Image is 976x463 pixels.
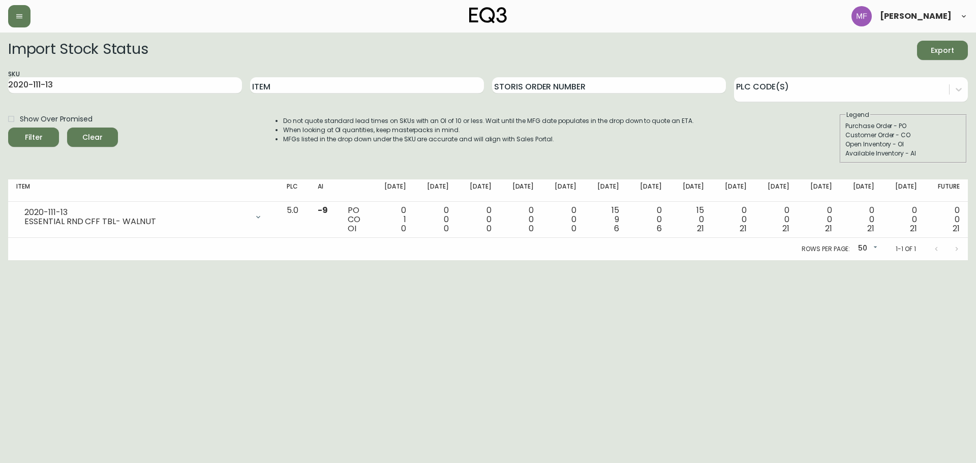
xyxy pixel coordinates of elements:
span: 6 [614,223,619,234]
span: 0 [444,223,449,234]
img: logo [469,7,507,23]
div: 0 0 [891,206,917,233]
th: [DATE] [585,179,627,202]
div: 0 0 [550,206,576,233]
th: [DATE] [500,179,542,202]
h2: Import Stock Status [8,41,148,60]
span: 21 [782,223,789,234]
th: [DATE] [372,179,414,202]
span: 21 [867,223,874,234]
div: 2020-111-13ESSENTIAL RND CFF TBL- WALNUT [16,206,270,228]
th: PLC [279,179,310,202]
span: Show Over Promised [20,114,93,125]
button: Export [917,41,968,60]
th: [DATE] [542,179,585,202]
div: 0 0 [848,206,875,233]
span: 21 [825,223,832,234]
div: Purchase Order - PO [845,121,961,131]
div: 0 0 [635,206,662,233]
th: [DATE] [882,179,925,202]
span: OI [348,223,356,234]
span: -9 [318,204,328,216]
th: [DATE] [755,179,798,202]
th: [DATE] [670,179,713,202]
div: 2020-111-13 [24,208,248,217]
img: 5fd4d8da6c6af95d0810e1fe9eb9239f [851,6,872,26]
div: 0 0 [806,206,832,233]
button: Filter [8,128,59,147]
div: 15 0 [678,206,705,233]
span: 0 [486,223,492,234]
span: 0 [571,223,576,234]
li: Do not quote standard lead times on SKUs with an OI of 10 or less. Wait until the MFG date popula... [283,116,694,126]
div: Filter [25,131,43,144]
div: 0 0 [422,206,449,233]
div: 0 1 [380,206,406,233]
span: Clear [75,131,110,144]
th: Item [8,179,279,202]
th: AI [310,179,339,202]
span: 21 [740,223,747,234]
div: 0 0 [508,206,534,233]
span: 21 [953,223,960,234]
th: [DATE] [798,179,840,202]
div: 0 0 [465,206,492,233]
div: Open Inventory - OI [845,140,961,149]
legend: Legend [845,110,870,119]
p: 1-1 of 1 [896,244,916,254]
div: 50 [854,240,879,257]
th: [DATE] [627,179,670,202]
span: 21 [697,223,704,234]
div: PO CO [348,206,364,233]
span: [PERSON_NAME] [880,12,952,20]
td: 5.0 [279,202,310,238]
div: 15 9 [593,206,619,233]
th: [DATE] [457,179,500,202]
th: Future [925,179,968,202]
div: 0 0 [720,206,747,233]
div: 0 0 [763,206,789,233]
div: ESSENTIAL RND CFF TBL- WALNUT [24,217,248,226]
div: Customer Order - CO [845,131,961,140]
li: When looking at OI quantities, keep masterpacks in mind. [283,126,694,135]
div: 0 0 [933,206,960,233]
span: 0 [529,223,534,234]
th: [DATE] [712,179,755,202]
button: Clear [67,128,118,147]
span: 6 [657,223,662,234]
th: [DATE] [840,179,883,202]
span: Export [925,44,960,57]
th: [DATE] [414,179,457,202]
div: Available Inventory - AI [845,149,961,158]
p: Rows per page: [802,244,850,254]
span: 0 [401,223,406,234]
span: 21 [910,223,917,234]
li: MFGs listed in the drop down under the SKU are accurate and will align with Sales Portal. [283,135,694,144]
